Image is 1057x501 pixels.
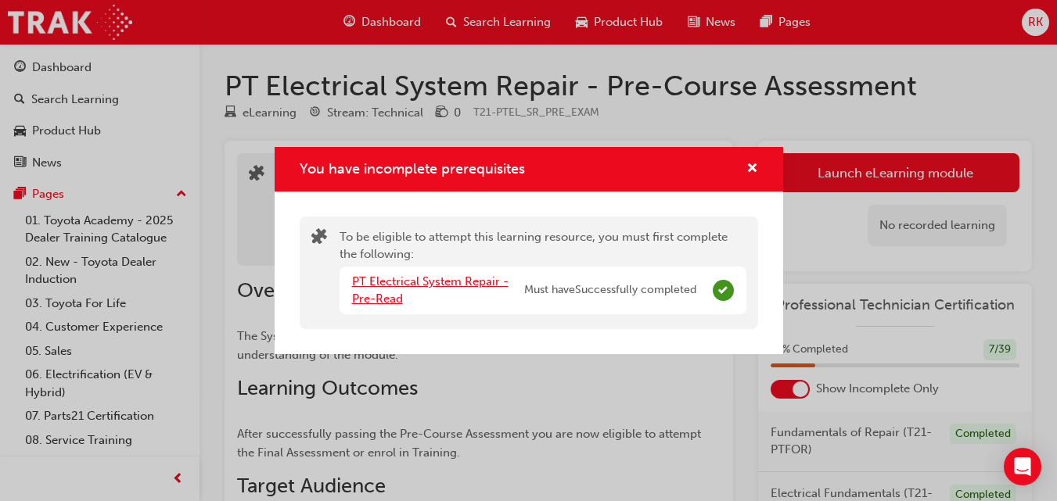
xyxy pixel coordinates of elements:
[746,159,758,179] button: cross-icon
[352,274,509,306] a: PT Electrical System Repair - Pre-Read
[524,281,696,299] span: Must have Successfully completed
[746,163,758,177] span: cross-icon
[300,160,525,177] span: You have incomplete prerequisites
[311,230,327,248] span: puzzle-icon
[1004,448,1041,485] div: Open Intercom Messenger
[713,280,734,301] span: Complete
[340,228,746,317] div: To be eligible to attempt this learning resource, you must first complete the following:
[275,147,783,354] div: You have incomplete prerequisites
